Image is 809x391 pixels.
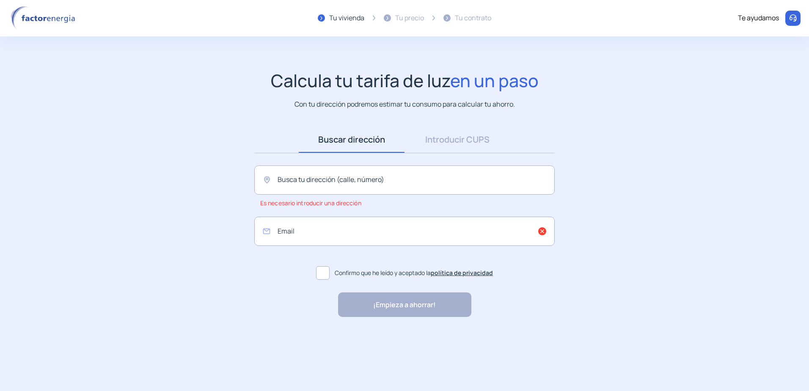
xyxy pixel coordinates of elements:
[450,69,539,92] span: en un paso
[738,13,779,24] div: Te ayudamos
[455,13,491,24] div: Tu contrato
[789,14,797,22] img: llamar
[431,269,493,277] a: política de privacidad
[335,268,493,278] span: Confirmo que he leído y aceptado la
[395,13,424,24] div: Tu precio
[404,127,510,153] a: Introducir CUPS
[329,13,364,24] div: Tu vivienda
[299,127,404,153] a: Buscar dirección
[271,70,539,91] h1: Calcula tu tarifa de luz
[8,6,80,30] img: logo factor
[294,99,515,110] p: Con tu dirección podremos estimar tu consumo para calcular tu ahorro.
[260,195,361,212] span: Es necesario introducir una dirección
